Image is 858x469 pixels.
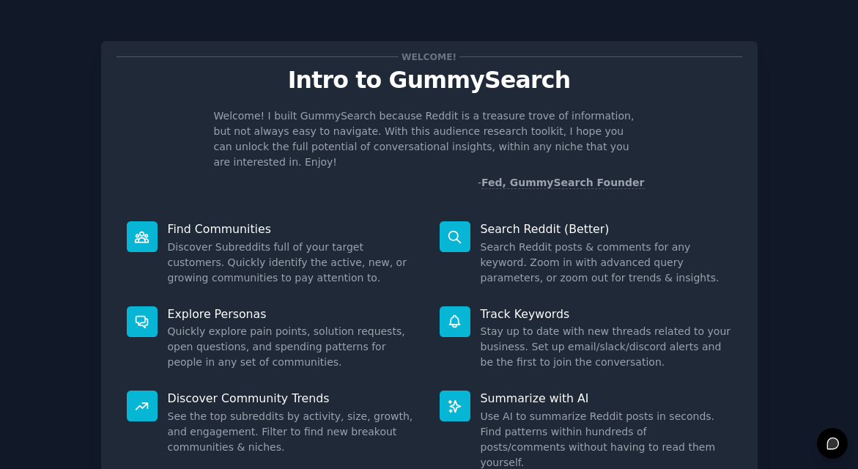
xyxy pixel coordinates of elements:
p: Discover Community Trends [168,391,419,406]
p: Track Keywords [481,306,732,322]
dd: Quickly explore pain points, solution requests, open questions, and spending patterns for people ... [168,324,419,370]
dd: Search Reddit posts & comments for any keyword. Zoom in with advanced query parameters, or zoom o... [481,240,732,286]
p: Search Reddit (Better) [481,221,732,237]
dd: See the top subreddits by activity, size, growth, and engagement. Filter to find new breakout com... [168,409,419,455]
p: Intro to GummySearch [117,67,742,93]
p: Explore Personas [168,306,419,322]
p: Find Communities [168,221,419,237]
dd: Stay up to date with new threads related to your business. Set up email/slack/discord alerts and ... [481,324,732,370]
dd: Discover Subreddits full of your target customers. Quickly identify the active, new, or growing c... [168,240,419,286]
p: Welcome! I built GummySearch because Reddit is a treasure trove of information, but not always ea... [214,108,645,170]
a: Fed, GummySearch Founder [481,177,645,189]
span: Welcome! [399,49,459,64]
p: Summarize with AI [481,391,732,406]
div: - [478,175,645,191]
